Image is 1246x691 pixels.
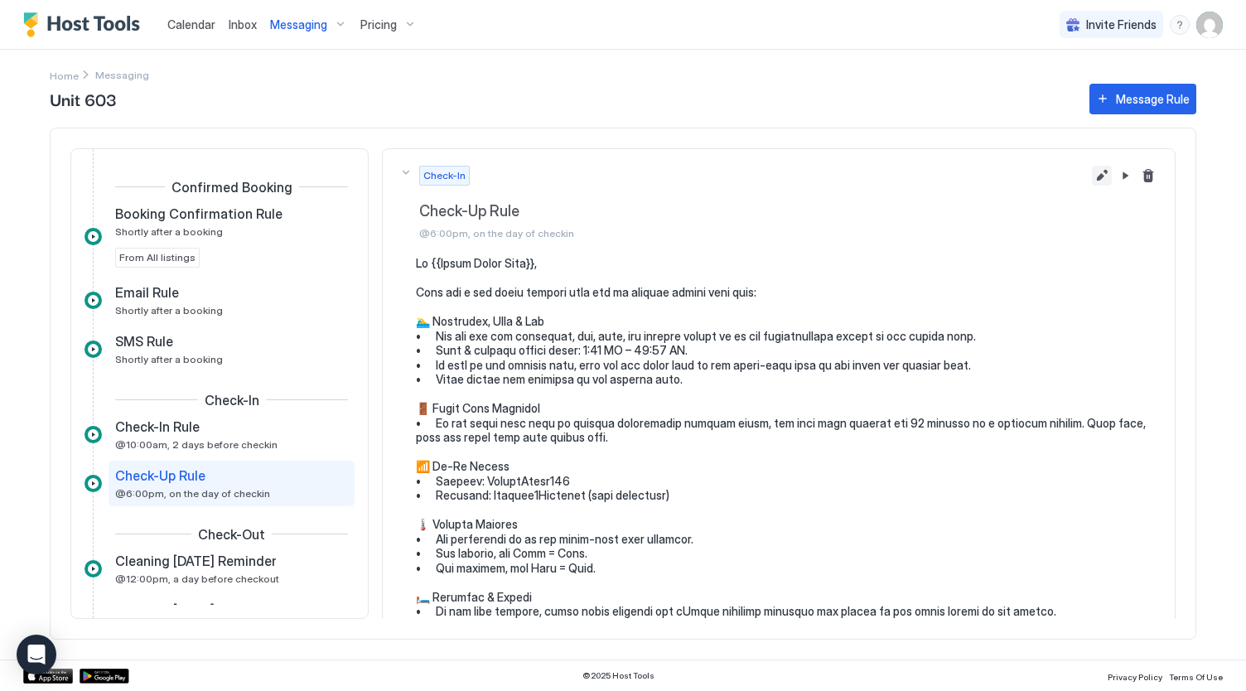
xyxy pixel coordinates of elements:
span: Check-Up Rule [115,467,205,484]
span: Calendar [167,17,215,31]
span: @6:00pm, on the day of checkin [419,227,1085,239]
span: SMS Rule [115,333,173,350]
span: Check-Up Rule [419,202,1085,221]
span: Terms Of Use [1169,672,1223,682]
span: Confirmed Booking [171,179,292,196]
a: App Store [23,669,73,684]
button: Edit message rule [1092,166,1112,186]
div: User profile [1196,12,1223,38]
span: Breadcrumb [95,69,149,81]
span: Home [50,70,79,82]
button: Message Rule [1089,84,1196,114]
a: Home [50,66,79,84]
div: Breadcrumb [50,66,79,84]
span: @10:00am, 2 days before checkin [115,438,278,451]
span: Email Rule [115,284,179,301]
span: @6:00pm, on the day of checkin [115,487,270,500]
span: Messaging [270,17,327,32]
span: Check-In [205,392,259,408]
div: Message Rule [1116,90,1190,108]
div: Open Intercom Messenger [17,635,56,674]
span: Check-In Rule [115,418,200,435]
span: Check-In [423,168,466,183]
div: menu [1170,15,1190,35]
span: @12:00pm, a day before checkout [115,573,279,585]
span: Cleaning [DATE] Reminder [115,602,277,618]
a: Terms Of Use [1169,667,1223,684]
span: Pricing [360,17,397,32]
span: Shortly after a booking [115,225,223,238]
a: Privacy Policy [1108,667,1162,684]
button: Pause Message Rule [1115,166,1135,186]
a: Inbox [229,16,257,33]
span: Invite Friends [1086,17,1157,32]
button: Delete message rule [1138,166,1158,186]
span: © 2025 Host Tools [582,670,654,681]
span: Unit 603 [50,86,1073,111]
span: Inbox [229,17,257,31]
span: Booking Confirmation Rule [115,205,283,222]
span: Shortly after a booking [115,353,223,365]
button: Check-InCheck-Up Rule@6:00pm, on the day of checkinEdit message rulePause Message RuleDelete mess... [383,149,1175,257]
span: Cleaning [DATE] Reminder [115,553,277,569]
a: Calendar [167,16,215,33]
span: Check-Out [198,526,265,543]
a: Google Play Store [80,669,129,684]
a: Host Tools Logo [23,12,147,37]
span: Privacy Policy [1108,672,1162,682]
span: Shortly after a booking [115,304,223,317]
span: From All listings [119,250,196,265]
